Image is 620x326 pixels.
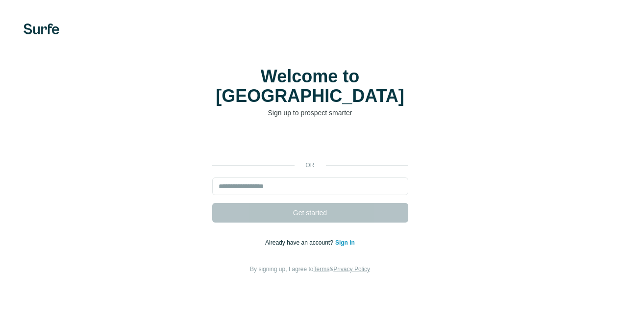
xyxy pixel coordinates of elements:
[333,266,370,273] a: Privacy Policy
[207,132,413,154] iframe: Knappen Logga in med Google
[295,161,326,170] p: or
[265,239,335,246] span: Already have an account?
[314,266,330,273] a: Terms
[212,108,408,118] p: Sign up to prospect smarter
[24,24,59,34] img: Surfe's logo
[335,239,355,246] a: Sign in
[212,67,408,106] h1: Welcome to [GEOGRAPHIC_DATA]
[250,266,370,273] span: By signing up, I agree to &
